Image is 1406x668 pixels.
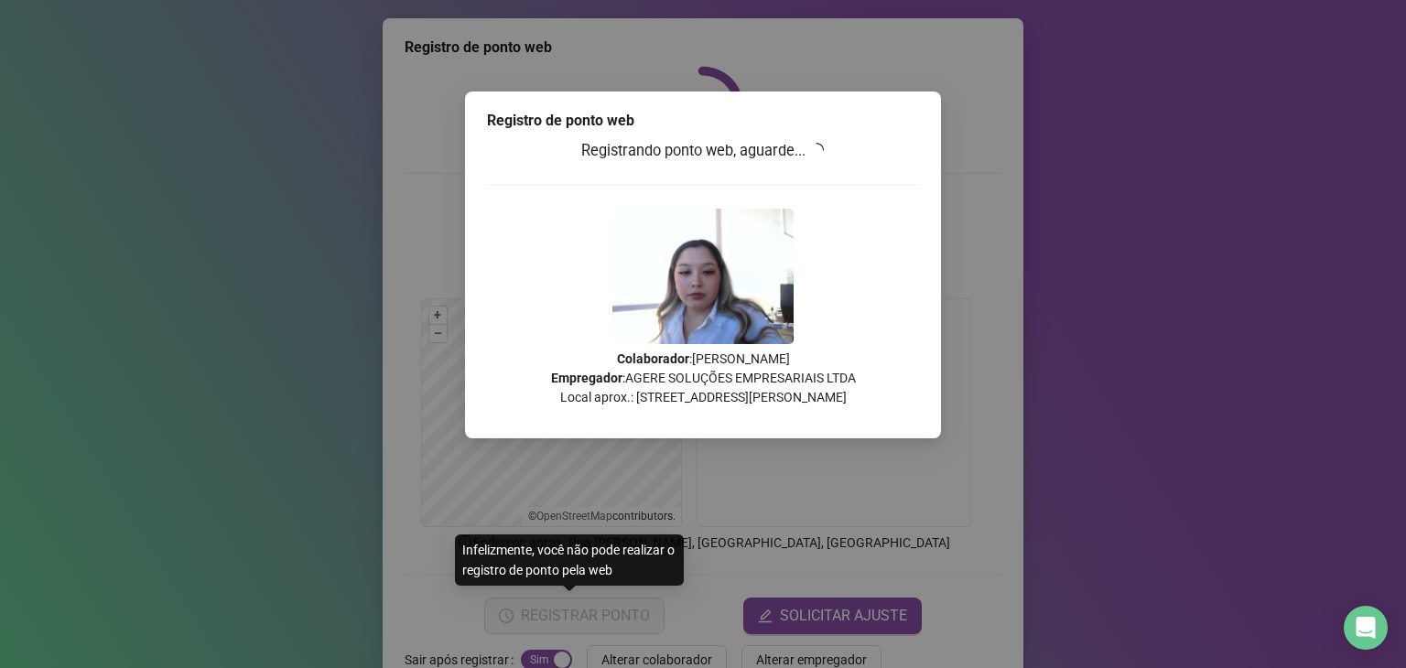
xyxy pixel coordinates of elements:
div: Registro de ponto web [487,110,919,132]
div: Infelizmente, você não pode realizar o registro de ponto pela web [455,534,684,586]
h3: Registrando ponto web, aguarde... [487,139,919,163]
span: loading [809,143,824,157]
img: 2Q== [612,209,794,344]
div: Open Intercom Messenger [1344,606,1388,650]
p: : [PERSON_NAME] : AGERE SOLUÇÕES EMPRESARIAIS LTDA Local aprox.: [STREET_ADDRESS][PERSON_NAME] [487,350,919,407]
strong: Empregador [551,371,622,385]
strong: Colaborador [617,351,689,366]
